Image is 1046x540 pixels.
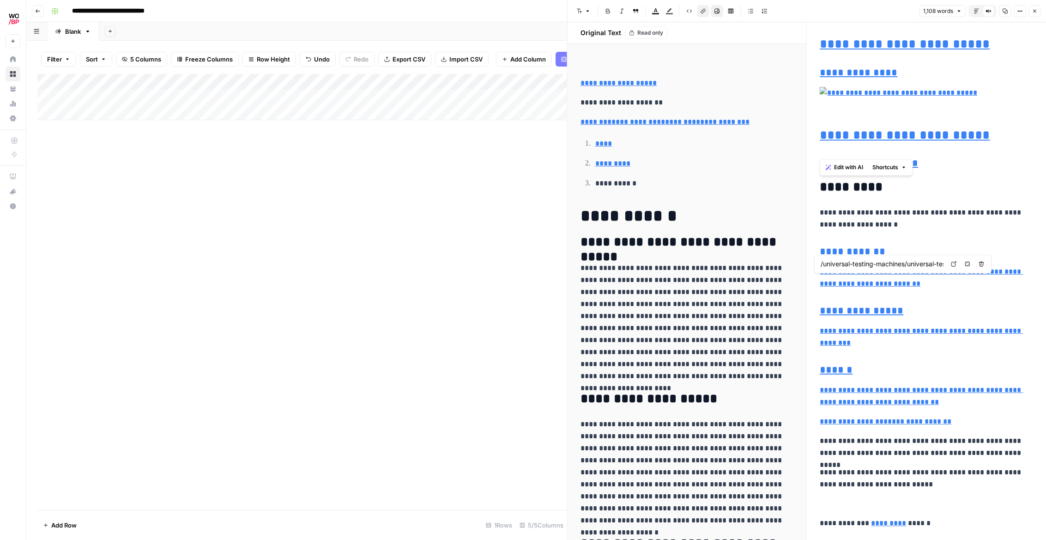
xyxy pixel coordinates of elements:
a: Usage [6,96,20,111]
a: Home [6,52,20,67]
span: Undo [314,55,330,64]
button: Add Column [496,52,552,67]
span: Export CSV [393,55,425,64]
button: Add Row [37,518,82,533]
span: Filter [47,55,62,64]
span: 1,108 words [923,7,953,15]
button: Workspace: Wilson Cooke [6,7,20,31]
a: Blank [47,22,99,41]
span: Edit with AI [834,163,863,172]
div: Blank [65,27,81,36]
a: AirOps Academy [6,169,20,184]
span: Shortcuts [872,163,898,172]
div: What's new? [6,184,20,198]
button: Import CSV [435,52,489,67]
span: Row Height [257,55,290,64]
h2: Original Text [575,28,621,37]
button: Freeze Columns [171,52,239,67]
div: 1 Rows [482,518,516,533]
button: Help + Support [6,199,20,214]
button: Export CSV [378,52,431,67]
span: Sort [86,55,98,64]
button: 5 Columns [116,52,167,67]
span: 5 Columns [130,55,161,64]
button: Shortcuts [869,161,910,173]
span: Add Row [51,521,77,530]
button: What's new? [6,184,20,199]
span: Freeze Columns [185,55,233,64]
a: Browse [6,67,20,81]
button: Undo [300,52,336,67]
span: Add Column [510,55,546,64]
a: Settings [6,111,20,126]
a: Your Data [6,81,20,96]
button: Row Height [242,52,296,67]
div: 5/5 Columns [516,518,567,533]
button: Redo [339,52,375,67]
span: Redo [354,55,369,64]
button: Edit with AI [822,161,867,173]
img: Wilson Cooke Logo [6,11,22,27]
button: Sort [80,52,112,67]
button: 1,108 words [919,5,966,17]
span: Read only [637,29,663,37]
span: Import CSV [449,55,483,64]
button: Filter [41,52,76,67]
